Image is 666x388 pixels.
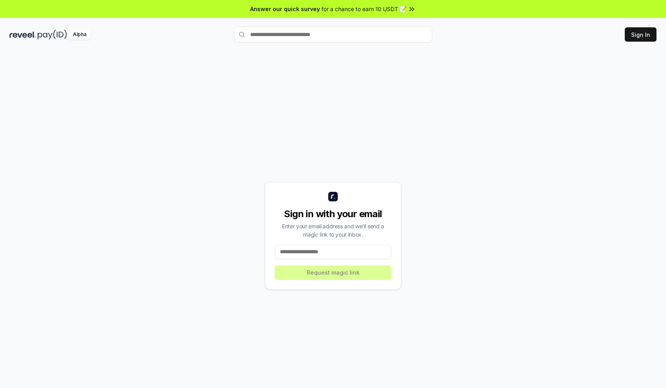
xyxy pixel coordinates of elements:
[69,30,91,40] div: Alpha
[322,5,406,13] span: for a chance to earn 10 USDT 📝
[275,208,391,220] div: Sign in with your email
[250,5,320,13] span: Answer our quick survey
[38,30,67,40] img: pay_id
[625,27,656,42] button: Sign In
[328,192,338,201] img: logo_small
[275,222,391,239] div: Enter your email address and we’ll send a magic link to your inbox.
[10,30,36,40] img: reveel_dark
